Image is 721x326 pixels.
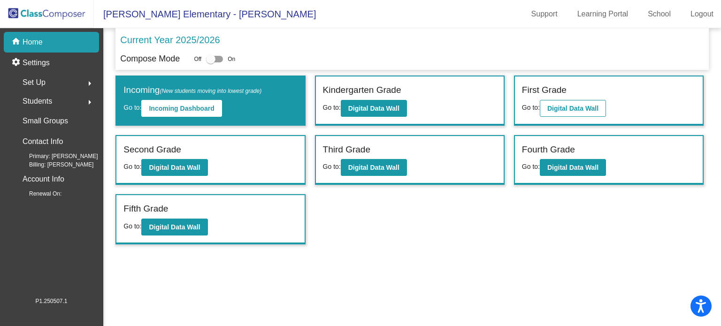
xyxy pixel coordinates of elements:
[23,114,68,128] p: Small Groups
[160,88,261,94] span: (New students moving into lowest grade)
[14,160,93,169] span: Billing: [PERSON_NAME]
[23,37,43,48] p: Home
[141,159,207,176] button: Digital Data Wall
[123,83,261,97] label: Incoming
[547,105,598,112] b: Digital Data Wall
[23,95,52,108] span: Students
[14,152,98,160] span: Primary: [PERSON_NAME]
[522,83,567,97] label: First Grade
[522,143,575,157] label: Fourth Grade
[23,76,46,89] span: Set Up
[120,33,220,47] p: Current Year 2025/2026
[23,173,64,186] p: Account Info
[640,7,678,22] a: School
[522,163,540,170] span: Go to:
[348,105,399,112] b: Digital Data Wall
[194,55,201,63] span: Off
[323,163,341,170] span: Go to:
[323,83,401,97] label: Kindergarten Grade
[341,159,407,176] button: Digital Data Wall
[522,104,540,111] span: Go to:
[683,7,721,22] a: Logout
[570,7,636,22] a: Learning Portal
[141,219,207,235] button: Digital Data Wall
[23,57,50,68] p: Settings
[141,100,222,117] button: Incoming Dashboard
[123,104,141,111] span: Go to:
[84,97,95,108] mat-icon: arrow_right
[94,7,316,22] span: [PERSON_NAME] Elementary - [PERSON_NAME]
[149,105,214,112] b: Incoming Dashboard
[23,135,63,148] p: Contact Info
[123,222,141,230] span: Go to:
[149,223,200,231] b: Digital Data Wall
[323,143,370,157] label: Third Grade
[228,55,235,63] span: On
[323,104,341,111] span: Go to:
[123,143,181,157] label: Second Grade
[547,164,598,171] b: Digital Data Wall
[540,159,606,176] button: Digital Data Wall
[11,57,23,68] mat-icon: settings
[123,163,141,170] span: Go to:
[348,164,399,171] b: Digital Data Wall
[120,53,180,65] p: Compose Mode
[341,100,407,117] button: Digital Data Wall
[14,190,61,198] span: Renewal On:
[540,100,606,117] button: Digital Data Wall
[149,164,200,171] b: Digital Data Wall
[123,202,168,216] label: Fifth Grade
[524,7,565,22] a: Support
[11,37,23,48] mat-icon: home
[84,78,95,89] mat-icon: arrow_right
